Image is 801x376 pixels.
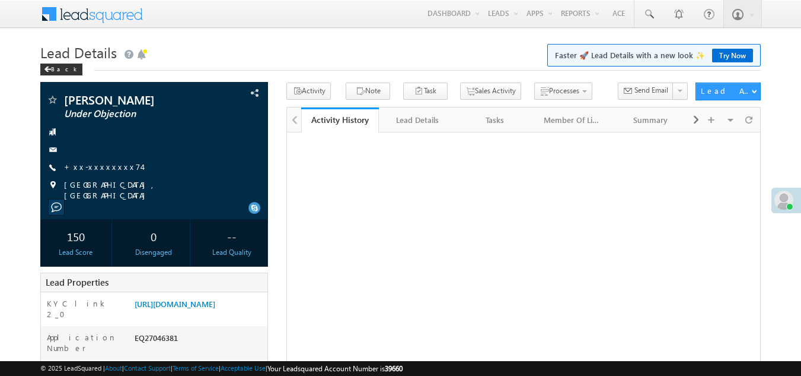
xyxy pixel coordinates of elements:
span: Lead Details [40,43,117,62]
div: Member Of Lists [544,113,601,127]
div: Lead Details [388,113,446,127]
a: Member Of Lists [534,108,612,132]
span: Under Objection [64,108,205,120]
div: -- [199,225,264,247]
span: © 2025 LeadSquared | | | | | [40,363,403,374]
button: Send Email [618,83,674,100]
span: 39660 [385,364,403,373]
a: Back [40,63,88,73]
span: Your Leadsquared Account Number is [267,364,403,373]
a: Activity History [301,108,379,132]
div: Tasks [466,113,524,127]
a: Contact Support [124,364,171,372]
a: Acceptable Use [221,364,266,372]
span: Faster 🚀 Lead Details with a new look ✨ [555,49,753,61]
div: Activity History [310,114,370,125]
button: Note [346,83,390,100]
button: Sales Activity [460,83,521,100]
button: Activity [286,83,331,100]
a: [URL][DOMAIN_NAME] [135,299,215,309]
span: [GEOGRAPHIC_DATA], [GEOGRAPHIC_DATA] [64,179,248,201]
div: EQ27046381 [132,332,268,349]
label: Application Number [47,332,123,353]
div: Disengaged [121,247,187,258]
div: 150 [43,225,109,247]
span: Processes [549,86,579,95]
div: Lead Actions [701,86,751,96]
a: Terms of Service [173,364,219,372]
a: Summary [612,108,690,132]
label: KYC link 2_0 [47,298,123,320]
button: Lead Actions [695,83,761,100]
span: Send Email [634,85,668,96]
div: Lead Score [43,247,109,258]
div: 0 [121,225,187,247]
div: Summary [621,113,679,127]
a: +xx-xxxxxxxx74 [64,162,142,172]
button: Task [403,83,448,100]
div: Back [40,64,82,75]
a: Try Now [712,49,753,62]
a: Lead Details [379,108,457,132]
button: Processes [534,83,592,100]
a: Tasks [457,108,534,132]
span: Lead Properties [46,276,108,288]
span: [PERSON_NAME] [64,94,205,106]
div: Lead Quality [199,247,264,258]
a: About [105,364,122,372]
